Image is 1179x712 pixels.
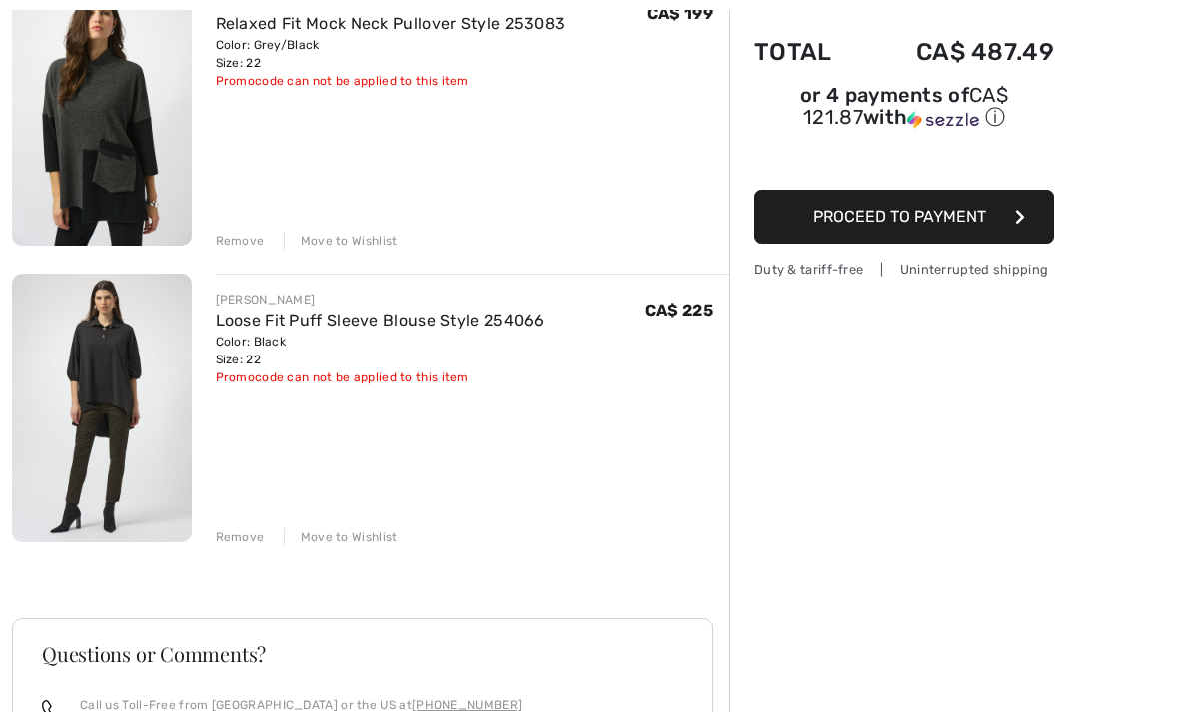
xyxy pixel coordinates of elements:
[42,644,683,664] h3: Questions or Comments?
[216,232,265,250] div: Remove
[813,207,986,226] span: Proceed to Payment
[754,260,1054,279] div: Duty & tariff-free | Uninterrupted shipping
[216,368,545,386] div: Promocode can not be applied to this item
[907,111,979,129] img: Sezzle
[216,311,545,330] a: Loose Fit Puff Sleeve Blouse Style 254066
[754,190,1054,244] button: Proceed to Payment
[216,291,545,309] div: [PERSON_NAME]
[284,528,398,546] div: Move to Wishlist
[647,4,713,23] span: CA$ 199
[754,86,1054,138] div: or 4 payments ofCA$ 121.87withSezzle Click to learn more about Sezzle
[412,698,522,712] a: [PHONE_NUMBER]
[803,83,1008,129] span: CA$ 121.87
[645,301,713,320] span: CA$ 225
[754,138,1054,183] iframe: PayPal-paypal
[12,274,192,542] img: Loose Fit Puff Sleeve Blouse Style 254066
[284,232,398,250] div: Move to Wishlist
[216,333,545,368] div: Color: Black Size: 22
[216,528,265,546] div: Remove
[754,86,1054,131] div: or 4 payments of with
[216,72,566,90] div: Promocode can not be applied to this item
[216,36,566,72] div: Color: Grey/Black Size: 22
[754,18,862,86] td: Total
[862,18,1054,86] td: CA$ 487.49
[216,14,566,33] a: Relaxed Fit Mock Neck Pullover Style 253083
